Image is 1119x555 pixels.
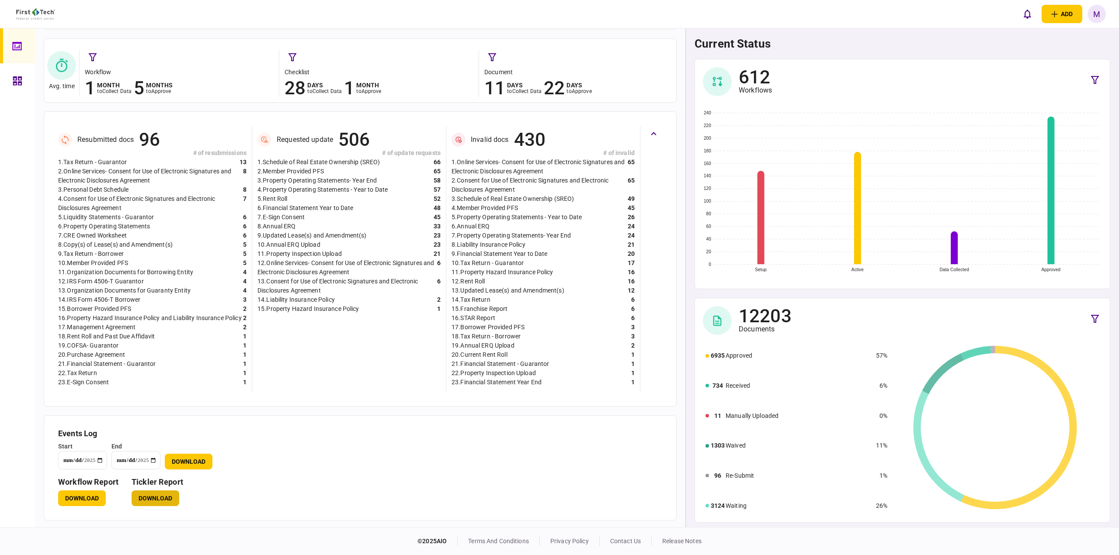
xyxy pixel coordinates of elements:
div: 1303 [711,441,725,450]
div: 1 [344,79,354,97]
text: 180 [704,148,711,153]
div: © 2025 AIO [417,537,458,546]
div: days [566,82,591,88]
div: 4 [243,277,247,286]
div: 96 [139,131,160,148]
div: 8 . Annual ERQ [257,222,296,231]
div: 2 . Member Provided PFS [257,167,324,176]
text: 40 [706,237,712,241]
h3: Events Log [58,430,662,438]
div: 5 . Property Operating Statements - Year to Date [452,213,582,222]
div: 22 [544,79,565,97]
div: 14 . IRS Form 4506-T Borrower [58,295,141,304]
div: 19 . Annual ERQ Upload [452,341,514,350]
div: 23 . E-Sign Consent [58,378,109,387]
button: Download [132,490,179,506]
h3: workflow report [58,478,118,486]
div: 5 [243,240,247,249]
div: 23 . Financial Statement Year End [452,378,542,387]
div: 1% [876,471,887,480]
div: 612 [739,69,772,86]
div: 6 [631,304,635,314]
div: 9 . Updated Lease(s) and Amendment(s) [257,231,367,240]
div: 24 [628,231,635,240]
div: 7 [243,194,247,213]
div: 6 [631,295,635,304]
text: 0 [709,262,711,267]
div: to [507,88,542,94]
button: M [1088,5,1106,23]
div: 4 . Consent for Use of Electronic Signatures and Electronic Disclosures Agreement [58,194,243,213]
div: 7 . E-Sign Consent [257,213,305,222]
div: 11 . Property Hazard Insurance Policy [452,268,553,277]
button: Download [165,454,212,469]
div: Re-Submit [726,471,872,480]
div: 12 . Rent Roll [452,277,485,286]
div: month [356,82,381,88]
div: 1 [631,378,635,387]
div: 1 [243,341,247,350]
div: 21 . Financial Statement - Guarantor [452,359,549,369]
div: Requested update [277,135,333,144]
div: 65 [628,176,635,194]
div: 17 . Management Agreement [58,323,136,332]
div: 7 . CRE Owned Worksheet [58,231,127,240]
text: Active [851,267,864,272]
div: 13 . Consent for Use of Electronic Signatures and Electronic Disclosures Agreement [257,277,437,295]
div: 13 [240,158,247,167]
div: 26% [876,501,887,510]
text: Data Collected [939,267,969,272]
text: 20 [706,249,712,254]
div: 8 [243,167,247,185]
a: terms and conditions [468,538,529,545]
div: Workflows [739,86,772,95]
span: approve [361,88,382,94]
div: days [507,82,542,88]
div: 26 [628,213,635,222]
div: 21 [434,249,441,259]
div: end [111,442,160,451]
div: 10 . Tax Return - Guarantor [452,259,524,268]
div: 4 . Property Operating Statements - Year to Date [257,185,388,194]
div: 15 . Property Hazard Insurance Policy [257,304,359,314]
div: 12 [628,286,635,295]
div: 45 [628,203,635,213]
div: checklist [285,68,474,77]
div: # of invalid [452,148,635,158]
div: 16 [628,277,635,286]
div: # of update requests [257,148,441,158]
div: 11 [711,411,725,421]
div: 3 [631,323,635,332]
div: 1 [243,332,247,341]
div: 20 . Current Rent Roll [452,350,507,359]
div: 1 [85,79,95,97]
div: 1 [243,378,247,387]
div: 1 . Schedule of Real Estate Ownership (SREO) [257,158,380,167]
div: 13 . Updated Lease(s) and Amendment(s) [452,286,564,295]
div: 48 [434,203,441,213]
div: 14 . Tax Return [452,295,490,304]
div: 22 . Tax Return [58,369,97,378]
div: 1 [243,369,247,378]
div: 3 [631,332,635,341]
div: 20 . Purchase Agreement [58,350,125,359]
div: 9 . Tax Return - Borrower [58,249,124,259]
div: 17 [628,259,635,268]
div: 6 . Property Operating Statements [58,222,150,231]
div: 15 . Borrower Provided PFS [58,304,131,314]
div: 5 [134,79,144,97]
div: 12 . Online Services- Consent for Use of Electronic Signatures and Electronic Disclosures Agreement [257,259,437,277]
div: 2 . Consent for Use of Electronic Signatures and Electronic Disclosures Agreement [452,176,628,194]
div: 1 [437,304,441,314]
div: 22 . Property Inspection Upload [452,369,536,378]
div: Resubmitted docs [77,135,134,144]
div: 1 . Online Services- Consent for Use of Electronic Signatures and Electronic Disclosures Agreement [452,158,628,176]
text: 100 [704,199,711,203]
div: 96 [711,471,725,480]
button: Download [58,490,106,506]
div: 33 [434,222,441,231]
span: approve [572,88,592,94]
h3: Tickler Report [132,478,183,486]
div: 65 [628,158,635,176]
div: 19 . COFSA- Guarantor [58,341,119,350]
